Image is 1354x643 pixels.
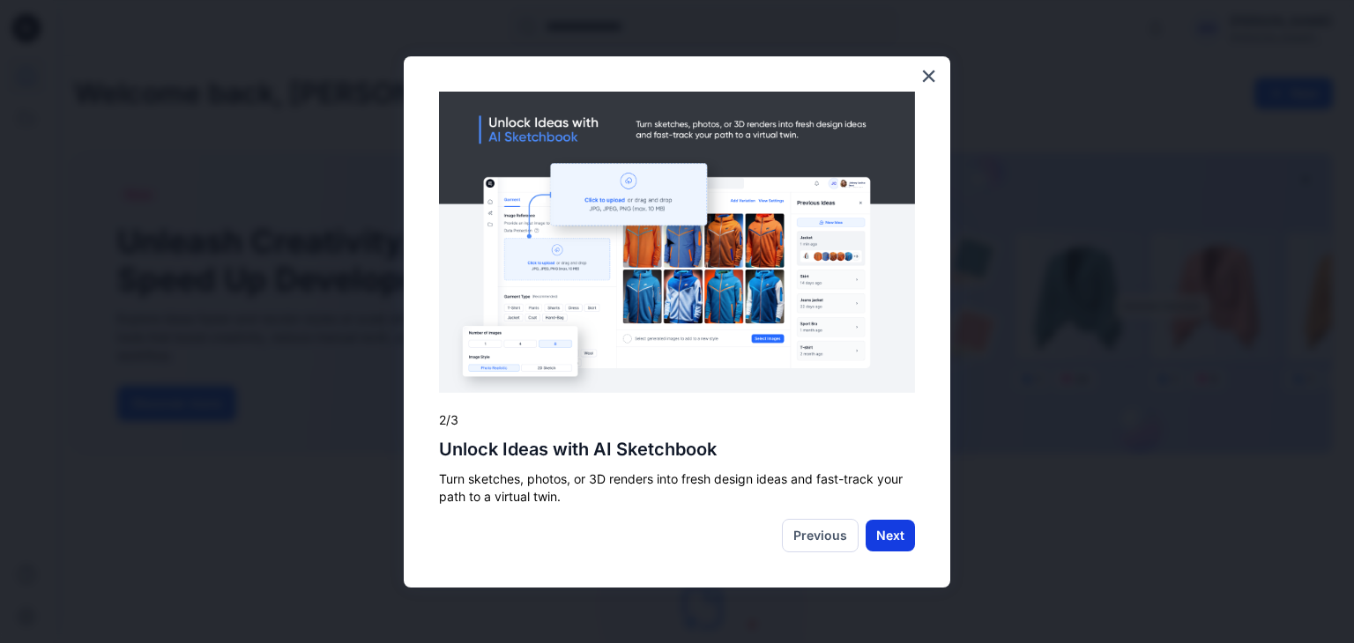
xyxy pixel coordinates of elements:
h2: Unlock Ideas with AI Sketchbook [439,439,915,460]
button: Close [920,62,937,90]
button: Previous [782,519,859,552]
p: 2/3 [439,411,915,429]
button: Next [866,520,915,551]
p: Turn sketches, photos, or 3D renders into fresh design ideas and fast-track your path to a virtua... [439,470,915,505]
